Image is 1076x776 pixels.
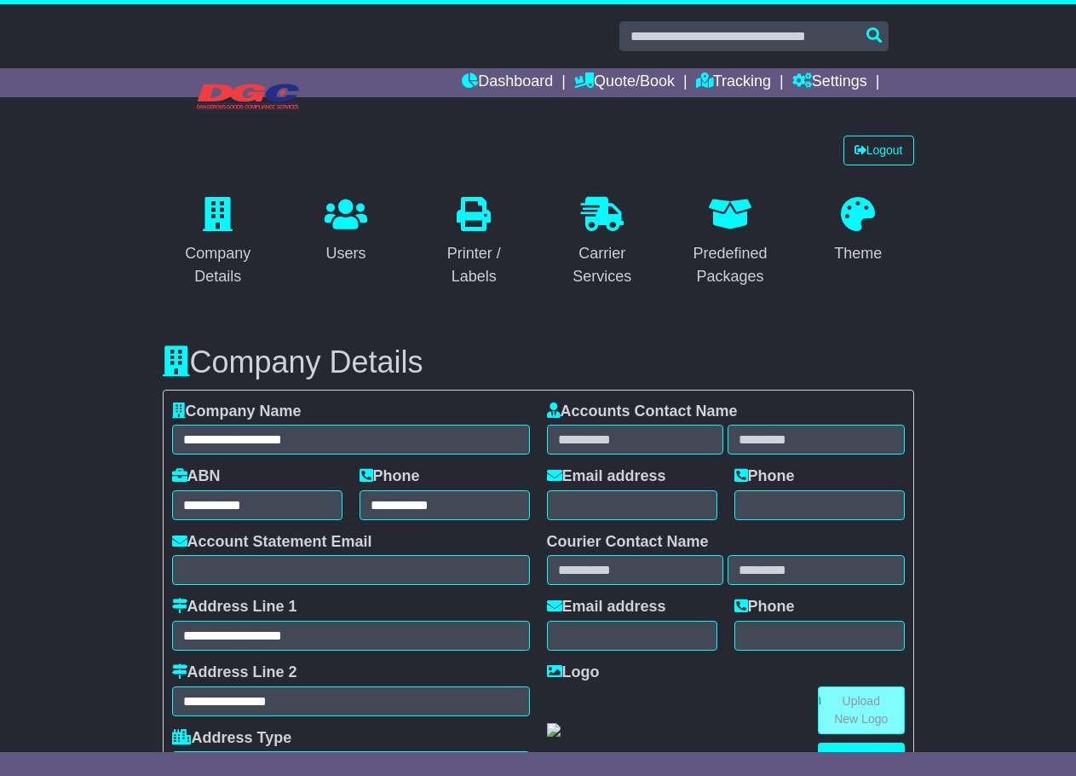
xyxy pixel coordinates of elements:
label: Address Type [172,729,292,748]
a: Tracking [696,68,771,97]
a: Delete Logo [818,743,905,773]
a: Settings [792,68,867,97]
label: Address Line 2 [172,663,297,682]
img: GetCustomerLogo [547,723,561,737]
a: Logout [843,136,914,165]
label: Phone [734,598,795,617]
label: Phone [734,467,795,486]
a: Carrier Services [547,191,658,294]
a: Predefined Packages [675,191,785,294]
a: Theme [823,191,893,271]
h3: Company Details [163,345,914,379]
label: Accounts Contact Name [547,402,738,421]
div: Printer / Labels [429,242,518,288]
a: Company Details [163,191,273,294]
label: Email address [547,467,666,486]
label: Courier Contact Name [547,533,709,552]
div: Carrier Services [558,242,647,288]
label: Account Statement Email [172,533,372,552]
a: Printer / Labels [418,191,529,294]
a: Quote/Book [574,68,675,97]
label: Address Line 1 [172,598,297,617]
div: Predefined Packages [686,242,774,288]
label: Company Name [172,402,302,421]
div: Theme [834,242,882,265]
label: Email address [547,598,666,617]
label: ABN [172,467,221,486]
a: Users [314,191,378,271]
div: Company Details [174,242,262,288]
div: Users [325,242,367,265]
label: Phone [360,467,420,486]
label: Logo [547,663,600,682]
a: Upload New Logo [818,686,905,734]
a: Dashboard [462,68,553,97]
